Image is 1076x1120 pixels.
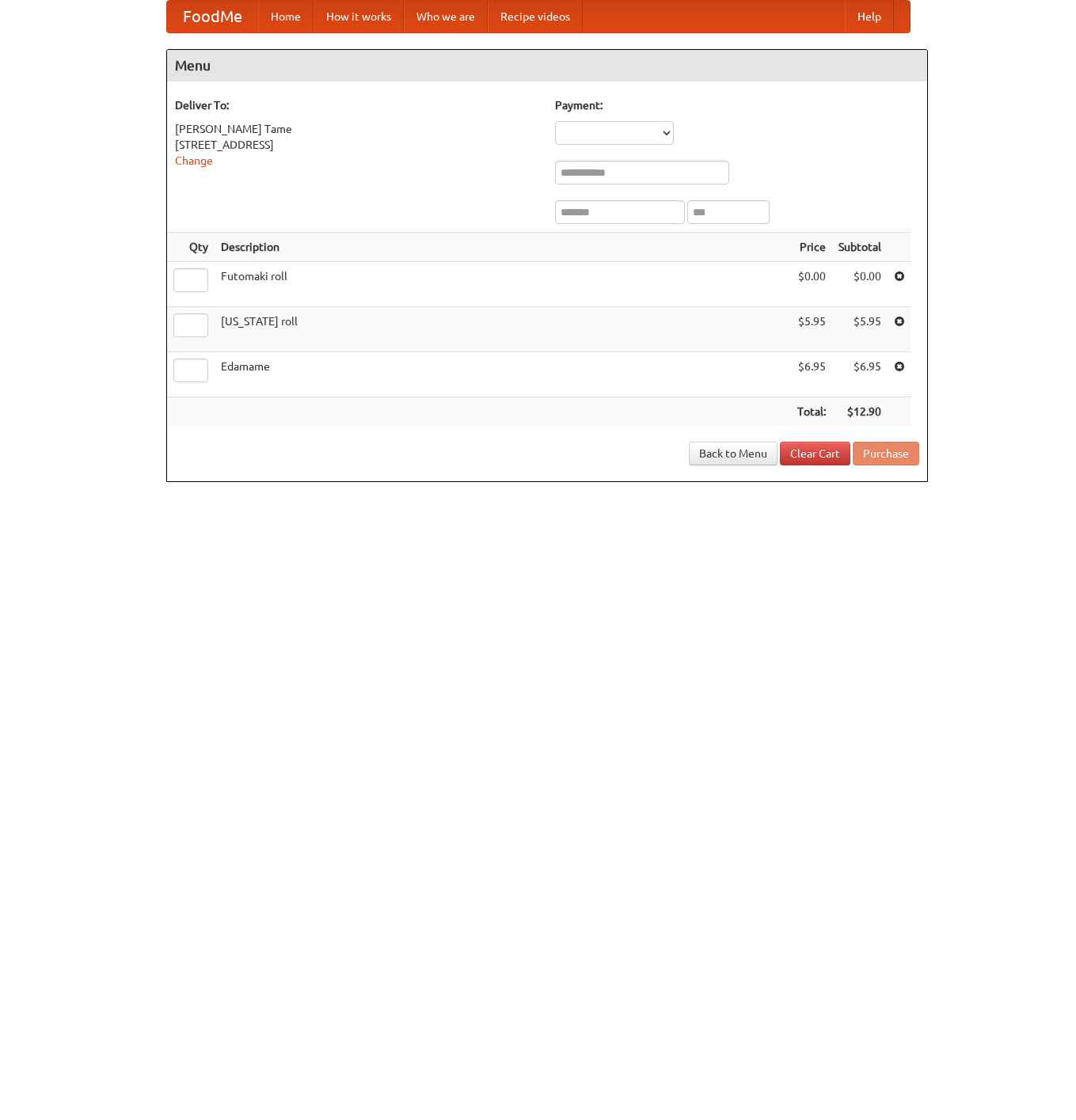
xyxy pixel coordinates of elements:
[404,1,488,32] a: Who we are
[314,1,404,32] a: How it works
[215,352,791,397] td: Edamame
[853,442,919,465] button: Purchase
[845,1,894,32] a: Help
[167,1,258,32] a: FoodMe
[488,1,583,32] a: Recipe videos
[175,97,539,113] h5: Deliver To:
[555,97,919,113] h5: Payment:
[832,352,888,397] td: $6.95
[215,262,791,307] td: Futomaki roll
[215,233,791,262] th: Description
[175,137,539,153] div: [STREET_ADDRESS]
[175,154,213,167] a: Change
[832,307,888,352] td: $5.95
[780,442,850,465] a: Clear Cart
[791,233,832,262] th: Price
[167,50,927,82] h4: Menu
[791,352,832,397] td: $6.95
[258,1,314,32] a: Home
[832,262,888,307] td: $0.00
[175,121,539,137] div: [PERSON_NAME] Tame
[167,233,215,262] th: Qty
[791,397,832,427] th: Total:
[689,442,778,465] a: Back to Menu
[832,233,888,262] th: Subtotal
[832,397,888,427] th: $12.90
[791,307,832,352] td: $5.95
[791,262,832,307] td: $0.00
[215,307,791,352] td: [US_STATE] roll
